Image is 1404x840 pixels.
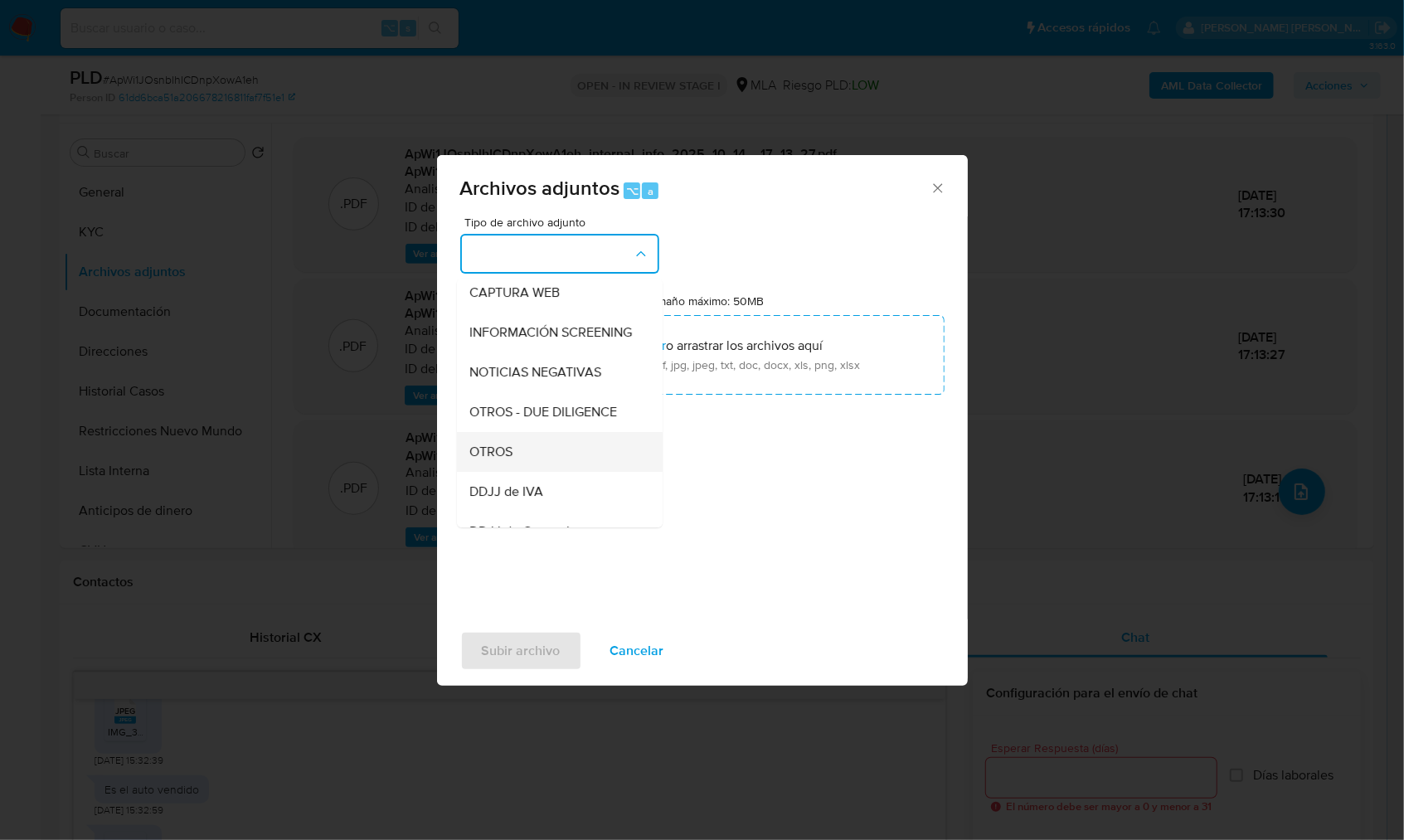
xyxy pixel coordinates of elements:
span: OTROS [470,444,513,460]
span: DDJJ de IVA [470,483,544,500]
span: OTROS - DUE DILIGENCE [470,404,618,420]
button: Cerrar [930,180,945,195]
label: Tamaño máximo: 50MB [645,294,764,308]
span: a [648,183,653,199]
span: Archivos adjuntos [460,173,620,202]
span: CAPTURA WEB [470,284,561,301]
button: Cancelar [589,631,686,671]
span: INFORMACIÓN SCREENING [470,324,633,341]
span: Tipo de archivo adjunto [464,216,663,228]
span: NOTICIAS NEGATIVAS [470,364,602,381]
span: ⌥ [626,183,639,199]
span: Cancelar [610,633,664,669]
span: DDJJ de Ganancias [470,523,583,540]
